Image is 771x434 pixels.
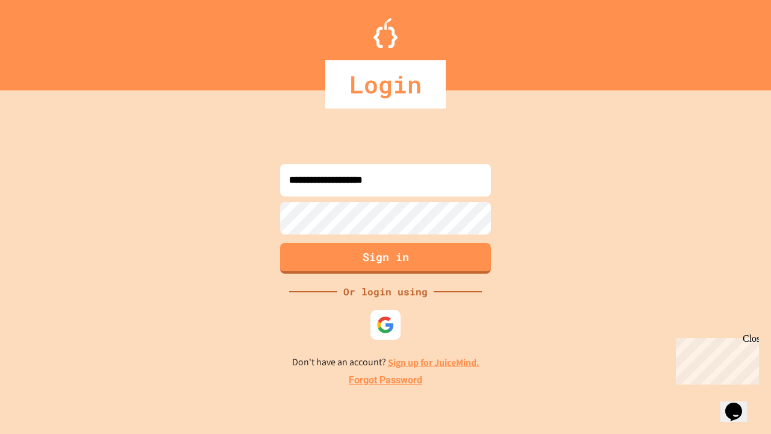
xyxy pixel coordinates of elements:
a: Forgot Password [349,373,422,388]
img: Logo.svg [373,18,398,48]
iframe: chat widget [720,386,759,422]
div: Or login using [337,285,434,299]
div: Chat with us now!Close [5,5,83,77]
p: Don't have an account? [292,355,479,370]
img: google-icon.svg [376,316,395,334]
a: Sign up for JuiceMind. [388,356,479,369]
div: Login [325,60,446,108]
iframe: chat widget [671,333,759,385]
button: Sign in [280,243,491,274]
